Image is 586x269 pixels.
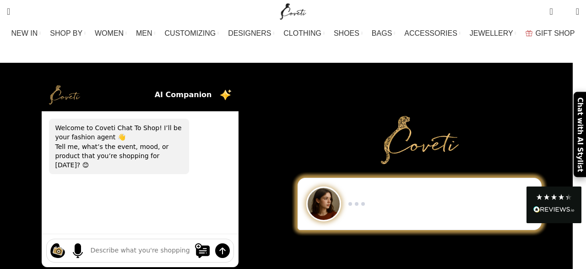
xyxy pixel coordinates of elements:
[228,29,271,38] span: DESIGNERS
[536,193,572,201] div: 4.28 Stars
[545,2,557,21] a: 0
[470,29,513,38] span: JEWELLERY
[470,24,516,43] a: JEWELLERY
[291,178,548,230] div: Chat to Shop demo
[533,204,575,216] div: Read All Reviews
[228,24,274,43] a: DESIGNERS
[165,24,219,43] a: CUSTOMIZING
[404,24,461,43] a: ACCESSORIES
[334,24,363,43] a: SHOES
[526,30,532,36] img: GiftBag
[526,24,575,43] a: GIFT SHOP
[283,29,321,38] span: CLOTHING
[381,116,459,164] img: Primary Gold
[136,29,152,38] span: MEN
[11,24,41,43] a: NEW IN
[536,29,575,38] span: GIFT SHOP
[136,24,155,43] a: MEN
[2,24,584,43] div: Main navigation
[334,29,359,38] span: SHOES
[404,29,457,38] span: ACCESSORIES
[560,2,569,21] div: My Wishlist
[372,29,392,38] span: BAGS
[2,2,15,21] a: Search
[95,29,124,38] span: WOMEN
[550,5,557,11] span: 0
[165,29,216,38] span: CUSTOMIZING
[562,9,569,16] span: 0
[50,24,86,43] a: SHOP BY
[372,24,395,43] a: BAGS
[278,7,309,15] a: Site logo
[11,29,38,38] span: NEW IN
[50,29,82,38] span: SHOP BY
[95,24,127,43] a: WOMEN
[283,24,325,43] a: CLOTHING
[526,187,581,223] div: Read All Reviews
[533,206,575,213] img: REVIEWS.io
